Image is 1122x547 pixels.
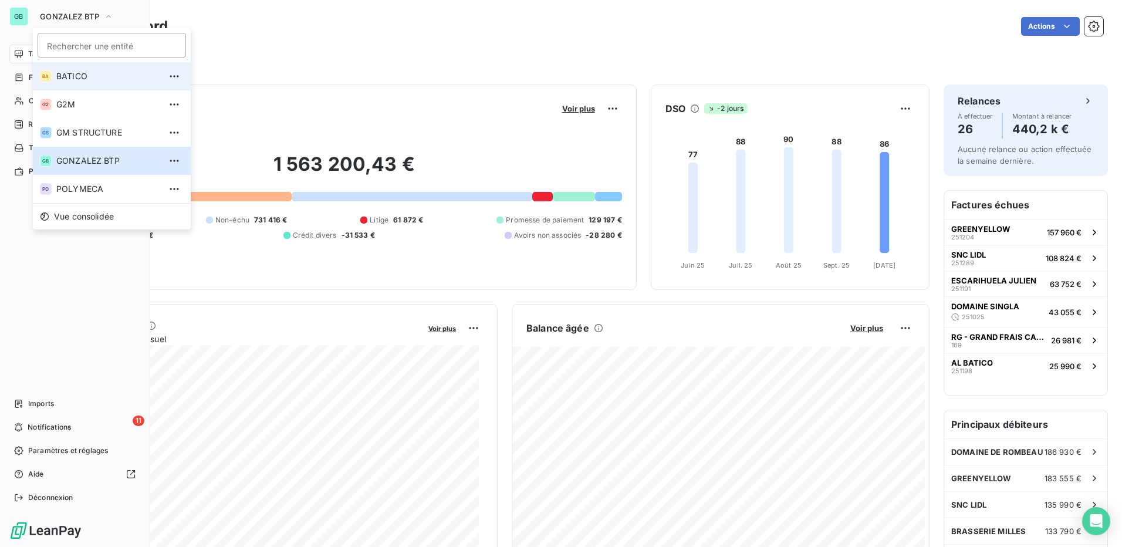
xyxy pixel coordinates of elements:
div: GS [40,127,52,139]
span: Voir plus [850,323,883,333]
span: GREENYELLOW [951,474,1011,483]
span: SNC LIDL [951,250,986,259]
tspan: [DATE] [873,261,895,269]
button: Actions [1021,17,1080,36]
span: 135 990 € [1045,500,1082,509]
span: 251191 [951,285,971,292]
button: SNC LIDL251289108 824 € [944,245,1107,271]
span: Tâches [29,143,53,153]
span: -31 533 € [342,230,375,241]
span: GONZALEZ BTP [56,155,160,167]
span: 63 752 € [1050,279,1082,289]
span: Crédit divers [293,230,337,241]
span: 129 197 € [589,215,621,225]
span: ESCARIHUELA JULIEN [951,276,1036,285]
span: Notifications [28,422,71,433]
div: Open Intercom Messenger [1082,507,1110,535]
span: GM STRUCTURE [56,127,160,139]
span: DOMAINE SINGLA [951,302,1019,311]
span: 251289 [951,259,974,266]
button: GREENYELLOW251204157 960 € [944,219,1107,245]
span: 25 990 € [1049,362,1082,371]
h6: Principaux débiteurs [944,410,1107,438]
button: Voir plus [559,103,599,114]
span: Avoirs non associés [514,230,581,241]
span: Voir plus [428,325,456,333]
span: Aide [28,469,44,480]
img: Logo LeanPay [9,521,82,540]
span: Non-échu [215,215,249,225]
span: Factures [29,72,59,83]
span: Déconnexion [28,492,73,503]
span: BRASSERIE MILLES [951,526,1026,536]
h6: Relances [958,94,1001,108]
h6: Factures échues [944,191,1107,219]
h4: 26 [958,120,993,139]
div: GB [40,155,52,167]
span: 251204 [951,234,974,241]
tspan: Août 25 [776,261,802,269]
button: Voir plus [847,323,887,333]
button: Voir plus [425,323,459,333]
span: -28 280 € [586,230,621,241]
span: BATICO [56,70,160,82]
h2: 1 563 200,43 € [66,153,622,188]
span: DOMAINE DE ROMBEAU [951,447,1043,457]
button: DOMAINE SINGLA25102543 055 € [944,296,1107,327]
button: RG - GRAND FRAIS CARRE D'OR16926 981 € [944,327,1107,353]
button: AL BATICO25119825 990 € [944,353,1107,379]
a: Aide [9,465,140,484]
span: 731 416 € [254,215,287,225]
span: GREENYELLOW [951,224,1010,234]
h6: DSO [665,102,685,116]
span: SNC LIDL [951,500,986,509]
span: RG - GRAND FRAIS CARRE D'OR [951,332,1046,342]
span: 108 824 € [1046,254,1082,263]
span: GONZALEZ BTP [40,12,99,21]
div: BA [40,70,52,82]
span: 43 055 € [1049,308,1082,317]
span: -2 jours [704,103,747,114]
span: Montant à relancer [1012,113,1072,120]
input: placeholder [38,33,186,58]
span: 11 [133,416,144,426]
tspan: Sept. 25 [823,261,850,269]
h6: Balance âgée [526,321,589,335]
tspan: Juil. 25 [729,261,752,269]
span: Chiffre d'affaires mensuel [66,333,420,345]
div: PO [40,183,52,195]
span: Paramètres et réglages [28,445,108,456]
span: 186 930 € [1045,447,1082,457]
span: Imports [28,399,54,409]
span: POLYMECA [56,183,160,195]
span: Litige [370,215,388,225]
span: 26 981 € [1051,336,1082,345]
span: 169 [951,342,962,349]
button: ESCARIHUELA JULIEN25119163 752 € [944,271,1107,296]
span: 61 872 € [393,215,423,225]
span: À effectuer [958,113,993,120]
span: 133 790 € [1045,526,1082,536]
span: AL BATICO [951,358,993,367]
span: Clients [29,96,52,106]
div: G2 [40,99,52,110]
span: 183 555 € [1045,474,1082,483]
span: Promesse de paiement [506,215,584,225]
span: Vue consolidée [54,211,114,222]
span: Relances [28,119,59,130]
div: GB [9,7,28,26]
span: 251198 [951,367,972,374]
span: Voir plus [562,104,595,113]
tspan: Juin 25 [681,261,705,269]
span: Tableau de bord [28,49,83,59]
span: 251025 [962,313,985,320]
span: G2M [56,99,160,110]
span: Aucune relance ou action effectuée la semaine dernière. [958,144,1091,166]
h4: 440,2 k € [1012,120,1072,139]
span: Paiements [29,166,65,177]
span: 157 960 € [1047,228,1082,237]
